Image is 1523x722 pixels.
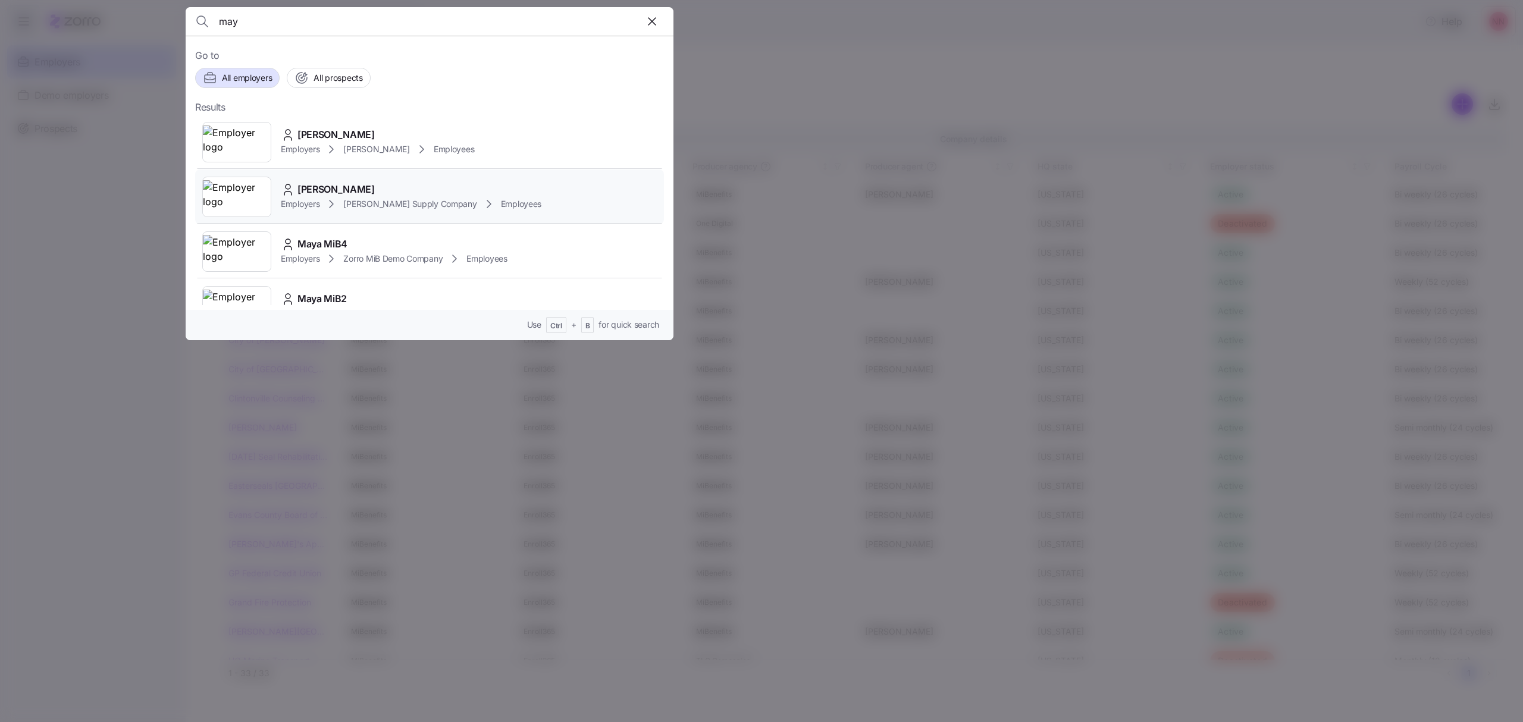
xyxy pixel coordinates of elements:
[343,198,477,210] span: [PERSON_NAME] Supply Company
[314,72,362,84] span: All prospects
[281,253,319,265] span: Employers
[203,125,271,159] img: Employer logo
[195,48,664,63] span: Go to
[585,321,590,331] span: B
[527,319,541,331] span: Use
[598,319,659,331] span: for quick search
[550,321,562,331] span: Ctrl
[434,143,474,155] span: Employees
[203,290,271,323] img: Employer logo
[343,143,409,155] span: [PERSON_NAME]
[297,237,347,252] span: Maya MiB4
[571,319,576,331] span: +
[195,68,280,88] button: All employers
[203,180,271,214] img: Employer logo
[222,72,272,84] span: All employers
[281,143,319,155] span: Employers
[203,235,271,268] img: Employer logo
[297,182,375,197] span: [PERSON_NAME]
[297,291,347,306] span: Maya MiB2
[501,198,541,210] span: Employees
[281,198,319,210] span: Employers
[195,100,225,115] span: Results
[287,68,370,88] button: All prospects
[343,253,443,265] span: Zorro MiB Demo Company
[297,127,375,142] span: [PERSON_NAME]
[466,253,507,265] span: Employees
